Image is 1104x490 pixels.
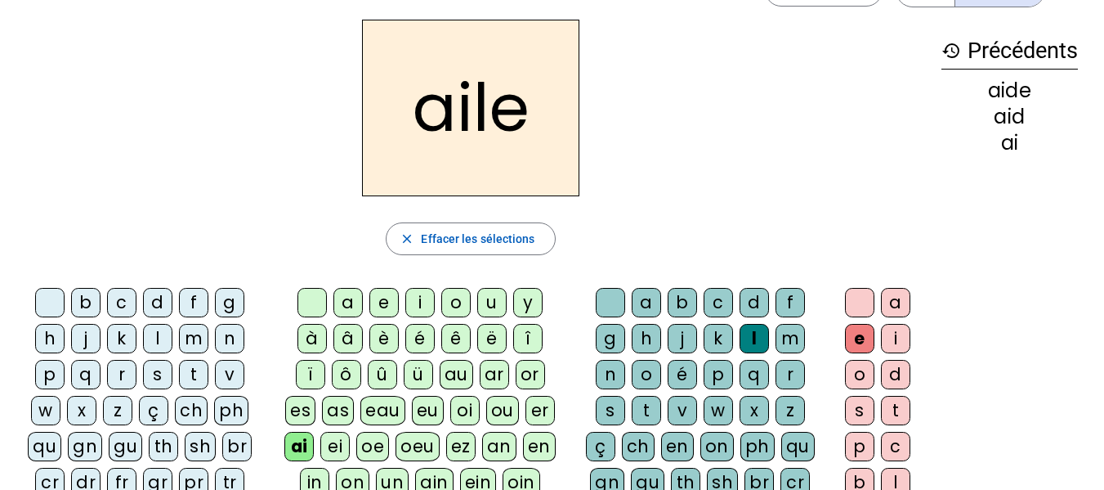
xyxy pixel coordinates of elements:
[941,41,961,61] mat-icon: history
[356,432,389,461] div: oe
[775,396,805,425] div: z
[632,360,661,389] div: o
[404,360,433,389] div: ü
[482,432,516,461] div: an
[421,229,534,249] span: Effacer les sélections
[881,288,910,317] div: a
[320,432,350,461] div: ei
[845,432,874,461] div: p
[740,432,775,461] div: ph
[285,396,315,425] div: es
[441,288,471,317] div: o
[441,324,471,353] div: ê
[333,288,363,317] div: a
[668,360,697,389] div: é
[740,288,769,317] div: d
[35,324,65,353] div: h
[109,432,142,461] div: gu
[396,432,440,461] div: oeu
[477,288,507,317] div: u
[103,396,132,425] div: z
[881,360,910,389] div: d
[369,288,399,317] div: e
[175,396,208,425] div: ch
[668,396,697,425] div: v
[143,288,172,317] div: d
[668,324,697,353] div: j
[450,396,480,425] div: oi
[369,324,399,353] div: è
[179,324,208,353] div: m
[67,396,96,425] div: x
[622,432,655,461] div: ch
[740,324,769,353] div: l
[845,324,874,353] div: e
[775,360,805,389] div: r
[941,133,1078,153] div: ai
[775,324,805,353] div: m
[405,324,435,353] div: é
[35,360,65,389] div: p
[596,396,625,425] div: s
[845,396,874,425] div: s
[214,396,248,425] div: ph
[215,288,244,317] div: g
[107,360,136,389] div: r
[477,324,507,353] div: ë
[596,360,625,389] div: n
[775,288,805,317] div: f
[525,396,555,425] div: er
[297,324,327,353] div: à
[446,432,476,461] div: ez
[71,324,101,353] div: j
[516,360,545,389] div: or
[941,107,1078,127] div: aid
[881,432,910,461] div: c
[143,360,172,389] div: s
[661,432,694,461] div: en
[704,396,733,425] div: w
[386,223,555,255] button: Effacer les sélections
[368,360,397,389] div: û
[781,432,815,461] div: qu
[632,324,661,353] div: h
[28,432,61,461] div: qu
[179,360,208,389] div: t
[881,324,910,353] div: i
[360,396,405,425] div: eau
[486,396,519,425] div: ou
[704,324,733,353] div: k
[333,324,363,353] div: â
[149,432,178,461] div: th
[139,396,168,425] div: ç
[405,288,435,317] div: i
[740,396,769,425] div: x
[704,288,733,317] div: c
[596,324,625,353] div: g
[215,324,244,353] div: n
[71,360,101,389] div: q
[400,232,414,246] mat-icon: close
[68,432,102,461] div: gn
[941,33,1078,70] h3: Précédents
[322,396,354,425] div: as
[222,432,252,461] div: br
[179,288,208,317] div: f
[296,360,325,389] div: ï
[586,432,615,461] div: ç
[412,396,444,425] div: eu
[107,288,136,317] div: c
[740,360,769,389] div: q
[668,288,697,317] div: b
[143,324,172,353] div: l
[513,288,543,317] div: y
[71,288,101,317] div: b
[845,360,874,389] div: o
[480,360,509,389] div: ar
[632,288,661,317] div: a
[215,360,244,389] div: v
[31,396,60,425] div: w
[185,432,216,461] div: sh
[107,324,136,353] div: k
[332,360,361,389] div: ô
